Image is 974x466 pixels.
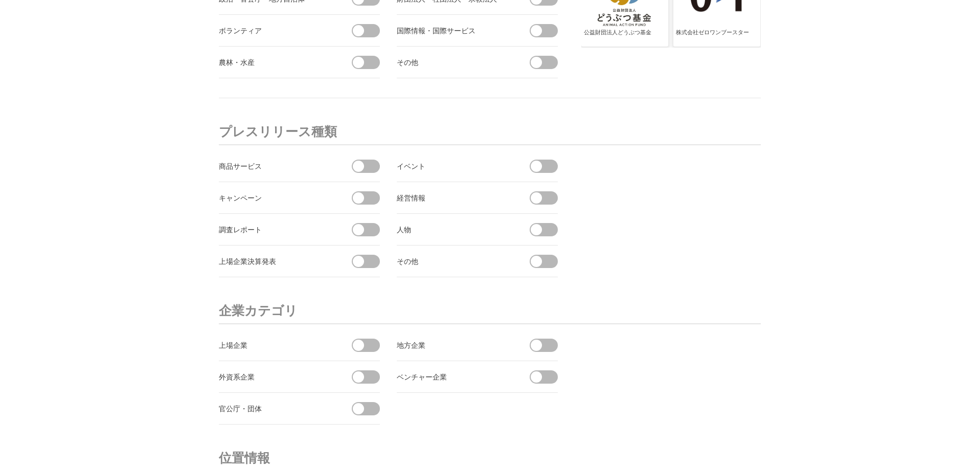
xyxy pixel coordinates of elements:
div: ボランティア [219,24,334,37]
div: 上場企業決算発表 [219,255,334,268]
div: キャンペーン [219,191,334,204]
h3: プレスリリース種類 [219,119,761,145]
div: 経営情報 [397,191,512,204]
div: 人物 [397,223,512,236]
div: その他 [397,255,512,268]
div: 地方企業 [397,339,512,351]
div: 上場企業 [219,339,334,351]
div: 商品サービス [219,160,334,172]
h3: 企業カテゴリ [219,298,761,324]
div: その他 [397,56,512,69]
div: 調査レポート [219,223,334,236]
div: 国際情報・国際サービス [397,24,512,37]
div: 公益財団法人どうぶつ基金 [584,29,666,45]
div: 官公庁・団体 [219,402,334,415]
div: 外資系企業 [219,370,334,383]
div: 株式会社ゼロワンブースター [676,29,758,45]
div: ベンチャー企業 [397,370,512,383]
div: イベント [397,160,512,172]
div: 農林・水産 [219,56,334,69]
